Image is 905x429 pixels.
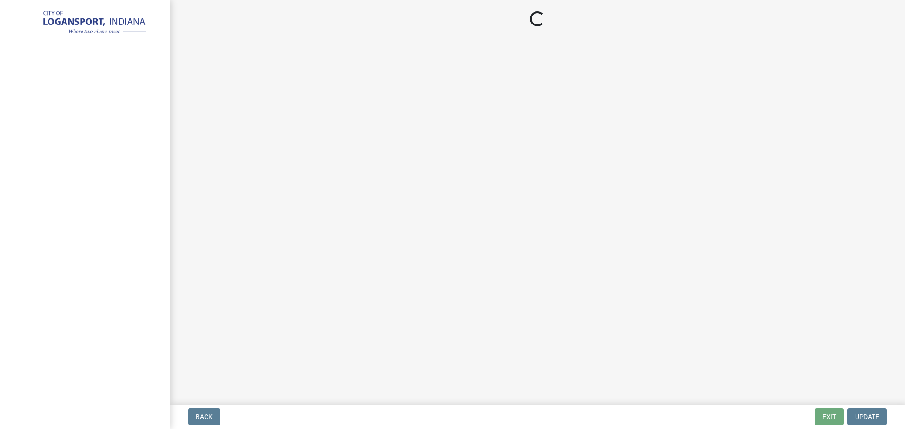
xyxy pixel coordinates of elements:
[855,413,879,421] span: Update
[188,408,220,425] button: Back
[847,408,887,425] button: Update
[19,10,155,36] img: City of Logansport, Indiana
[815,408,844,425] button: Exit
[196,413,213,421] span: Back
